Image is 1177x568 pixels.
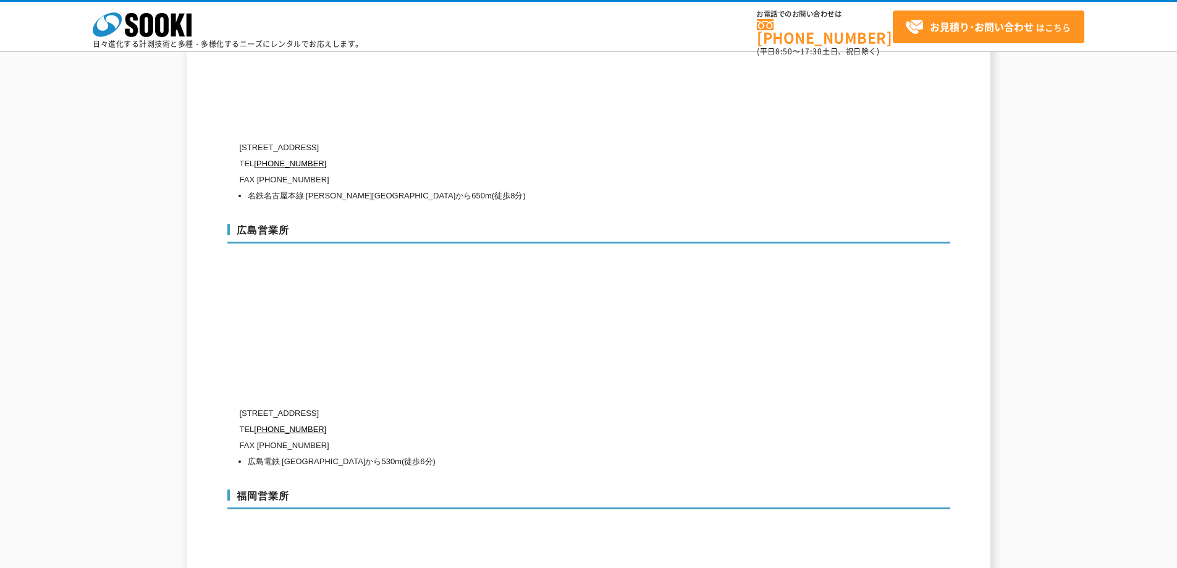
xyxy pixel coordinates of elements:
li: 名鉄名古屋本線 [PERSON_NAME][GEOGRAPHIC_DATA]から650m(徒歩8分) [248,188,833,204]
p: TEL [240,156,833,172]
p: FAX [PHONE_NUMBER] [240,438,833,454]
p: [STREET_ADDRESS] [240,405,833,422]
p: FAX [PHONE_NUMBER] [240,172,833,188]
a: [PHONE_NUMBER] [757,19,893,45]
span: お電話でのお問い合わせは [757,11,893,18]
p: [STREET_ADDRESS] [240,140,833,156]
li: 広島電鉄 [GEOGRAPHIC_DATA]から530m(徒歩6分) [248,454,833,470]
span: 8:50 [775,46,793,57]
a: お見積り･お問い合わせはこちら [893,11,1084,43]
span: 17:30 [800,46,822,57]
a: [PHONE_NUMBER] [254,425,326,434]
p: TEL [240,422,833,438]
strong: お見積り･お問い合わせ [930,19,1034,34]
p: 日々進化する計測技術と多種・多様化するニーズにレンタルでお応えします。 [93,40,363,48]
span: はこちら [905,18,1071,36]
h3: 福岡営業所 [227,490,950,509]
h3: 広島営業所 [227,224,950,244]
a: [PHONE_NUMBER] [254,159,326,168]
span: (平日 ～ 土日、祝日除く) [757,46,879,57]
